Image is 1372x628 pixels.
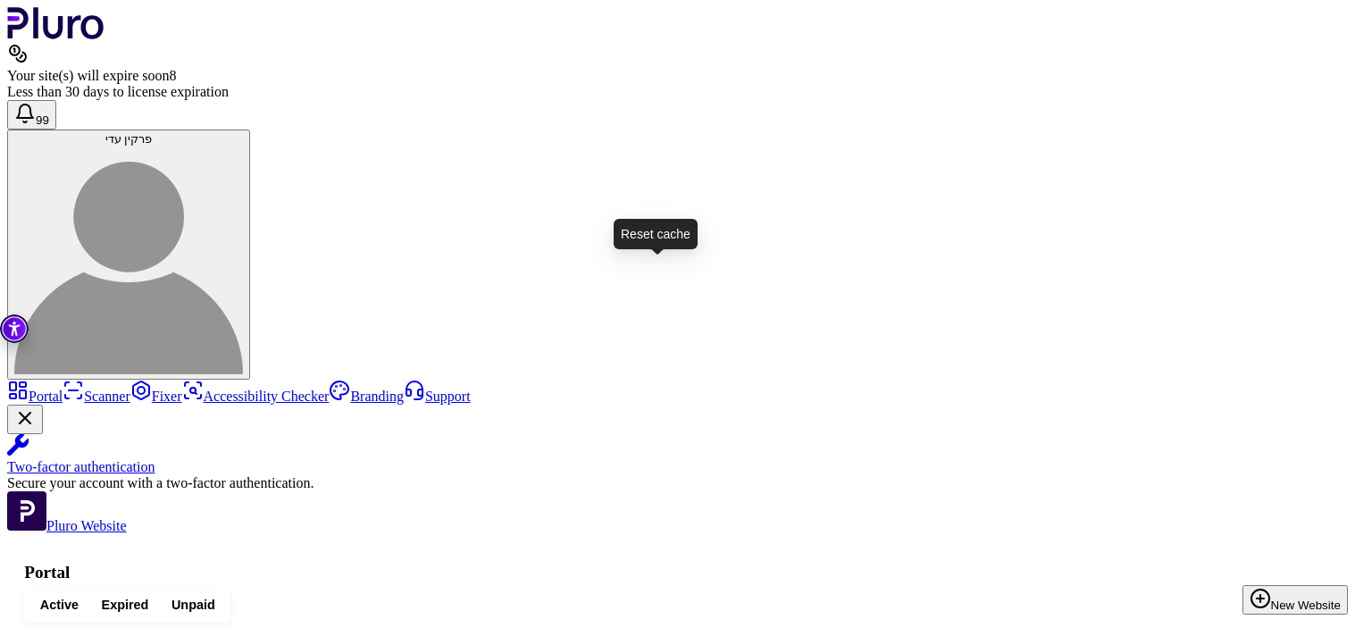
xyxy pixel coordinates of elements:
[7,130,250,380] button: פרקין עדיפרקין עדי
[29,592,90,618] button: Active
[171,597,215,614] span: Unpaid
[130,389,182,404] a: Fixer
[160,592,226,618] button: Unpaid
[7,68,1365,84] div: Your site(s) will expire soon
[7,389,63,404] a: Portal
[105,132,153,146] span: פרקין עדי
[63,389,130,404] a: Scanner
[7,405,43,434] button: Close Two-factor authentication notification
[40,597,79,614] span: Active
[7,518,127,533] a: Open Pluro Website
[169,68,176,83] span: 8
[7,434,1365,475] a: Two-factor authentication
[7,380,1365,534] aside: Sidebar menu
[1242,585,1348,615] button: New Website
[7,475,1365,491] div: Secure your account with a two-factor authentication.
[36,113,49,127] span: 99
[7,459,1365,475] div: Two-factor authentication
[329,389,404,404] a: Branding
[102,597,149,614] span: Expired
[24,563,1348,582] h1: Portal
[14,146,243,374] img: פרקין עדי
[7,84,1365,100] div: Less than 30 days to license expiration
[404,389,471,404] a: Support
[7,100,56,130] button: Open notifications, you have 382 new notifications
[614,219,698,249] div: Reset cache
[90,592,160,618] button: Expired
[7,27,105,42] a: Logo
[182,389,330,404] a: Accessibility Checker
